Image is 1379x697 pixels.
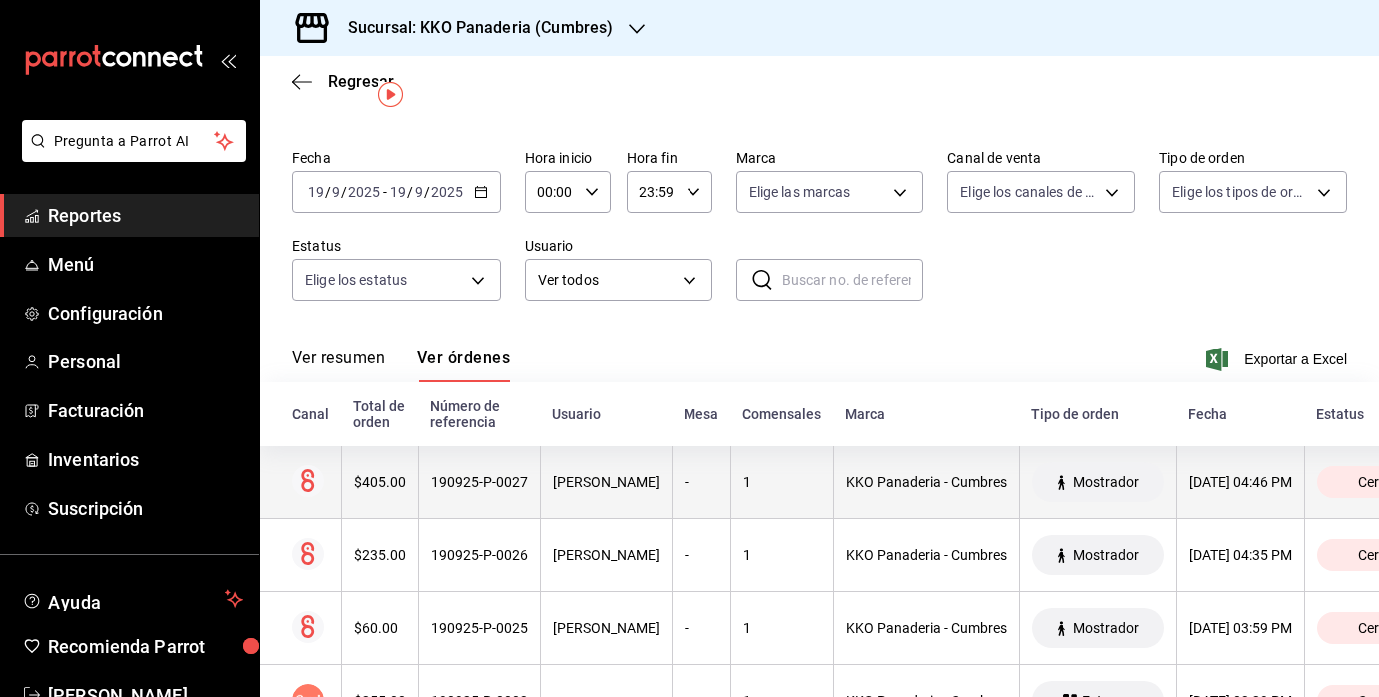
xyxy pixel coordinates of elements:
[1188,406,1292,422] div: Fecha
[417,348,510,382] button: Ver órdenes
[48,587,217,611] span: Ayuda
[1189,620,1292,636] div: [DATE] 03:59 PM
[743,474,821,490] div: 1
[414,184,424,200] input: --
[292,72,394,91] button: Regresar
[220,52,236,68] button: open_drawer_menu
[742,406,821,422] div: Comensales
[48,202,243,229] span: Reportes
[354,547,406,563] div: $235.00
[325,184,331,200] span: /
[525,151,611,165] label: Hora inicio
[553,547,660,563] div: [PERSON_NAME]
[1065,620,1147,636] span: Mostrador
[383,184,387,200] span: -
[552,406,660,422] div: Usuario
[48,348,243,375] span: Personal
[1189,474,1292,490] div: [DATE] 04:46 PM
[525,239,712,253] label: Usuario
[743,620,821,636] div: 1
[292,406,329,422] div: Canal
[1210,348,1347,371] button: Exportar a Excel
[292,239,501,253] label: Estatus
[846,620,1007,636] div: KKO Panaderia - Cumbres
[292,348,385,382] button: Ver resumen
[627,151,712,165] label: Hora fin
[431,547,528,563] div: 190925-P-0026
[782,260,924,300] input: Buscar no. de referencia
[347,184,381,200] input: ----
[48,495,243,522] span: Suscripción
[749,182,851,202] span: Elige las marcas
[54,131,215,152] span: Pregunta a Parrot AI
[431,620,528,636] div: 190925-P-0025
[332,16,613,40] h3: Sucursal: KKO Panaderia (Cumbres)
[845,406,1007,422] div: Marca
[538,270,676,291] span: Ver todos
[48,446,243,473] span: Inventarios
[846,547,1007,563] div: KKO Panaderia - Cumbres
[22,120,246,162] button: Pregunta a Parrot AI
[341,184,347,200] span: /
[389,184,407,200] input: --
[292,348,510,382] div: navigation tabs
[48,251,243,278] span: Menú
[48,633,243,660] span: Recomienda Parrot
[1159,151,1347,165] label: Tipo de orden
[1189,547,1292,563] div: [DATE] 04:35 PM
[685,620,718,636] div: -
[685,547,718,563] div: -
[430,184,464,200] input: ----
[846,474,1007,490] div: KKO Panaderia - Cumbres
[378,82,403,107] img: Tooltip marker
[14,145,246,166] a: Pregunta a Parrot AI
[736,151,924,165] label: Marca
[331,184,341,200] input: --
[1065,474,1147,490] span: Mostrador
[684,406,718,422] div: Mesa
[947,151,1135,165] label: Canal de venta
[354,474,406,490] div: $405.00
[1031,406,1164,422] div: Tipo de orden
[685,474,718,490] div: -
[960,182,1098,202] span: Elige los canales de venta
[1065,547,1147,563] span: Mostrador
[553,620,660,636] div: [PERSON_NAME]
[354,620,406,636] div: $60.00
[743,547,821,563] div: 1
[430,398,528,430] div: Número de referencia
[328,72,394,91] span: Regresar
[424,184,430,200] span: /
[431,474,528,490] div: 190925-P-0027
[307,184,325,200] input: --
[553,474,660,490] div: [PERSON_NAME]
[305,270,407,290] span: Elige los estatus
[292,151,501,165] label: Fecha
[353,398,406,430] div: Total de orden
[1172,182,1310,202] span: Elige los tipos de orden
[48,397,243,424] span: Facturación
[48,300,243,327] span: Configuración
[407,184,413,200] span: /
